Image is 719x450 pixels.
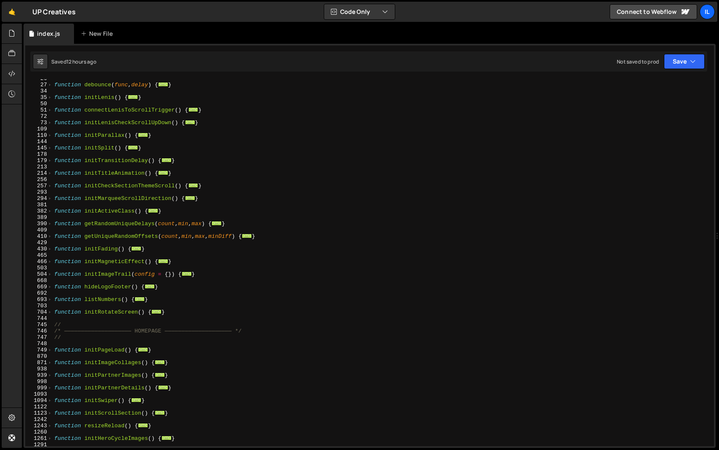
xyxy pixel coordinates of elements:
div: 27 [25,82,53,88]
span: ... [185,120,195,125]
div: 390 [25,221,53,227]
span: ... [138,347,148,352]
div: 12 hours ago [66,58,96,65]
span: ... [148,208,158,213]
div: 999 [25,385,53,391]
div: 381 [25,202,53,208]
div: 389 [25,214,53,221]
div: 669 [25,284,53,290]
div: 1243 [25,423,53,429]
a: 🤙 [2,2,22,22]
div: 145 [25,145,53,151]
div: 109 [25,126,53,132]
span: ... [155,410,165,415]
span: ... [158,82,168,87]
span: ... [161,436,172,440]
div: Saved [51,58,96,65]
span: ... [135,297,145,301]
div: UP Creatives [32,7,76,17]
div: 998 [25,378,53,385]
div: 1094 [25,397,53,404]
div: 746 [25,328,53,334]
span: ... [188,183,198,188]
div: 693 [25,296,53,303]
div: 1122 [25,404,53,410]
div: 703 [25,303,53,309]
div: 144 [25,138,53,145]
span: ... [131,246,141,251]
div: 938 [25,366,53,372]
span: ... [128,95,138,99]
span: ... [158,259,168,264]
div: 294 [25,195,53,202]
span: ... [138,133,148,137]
button: Save [664,54,705,69]
div: 429 [25,240,53,246]
span: ... [131,398,141,402]
button: Code Only [324,4,395,19]
div: 213 [25,164,53,170]
div: New File [81,29,116,38]
div: 382 [25,208,53,214]
div: 939 [25,372,53,378]
div: 692 [25,290,53,296]
div: 409 [25,227,53,233]
div: 1260 [25,429,53,435]
div: 410 [25,233,53,240]
div: 35 [25,94,53,101]
div: 73 [25,120,53,126]
div: 257 [25,183,53,189]
a: Connect to Webflow [610,4,697,19]
div: 256 [25,176,53,183]
span: ... [161,158,172,162]
div: 504 [25,271,53,277]
div: Not saved to prod [617,58,659,65]
span: ... [158,385,168,390]
div: 214 [25,170,53,176]
div: 1123 [25,410,53,416]
div: 1261 [25,435,53,442]
span: ... [182,272,192,276]
div: 747 [25,334,53,341]
span: ... [155,360,165,365]
span: ... [145,284,155,289]
div: 503 [25,265,53,271]
div: 1291 [25,442,53,448]
span: ... [128,145,138,150]
div: 744 [25,315,53,322]
div: 745 [25,322,53,328]
div: 51 [25,107,53,113]
div: 110 [25,132,53,138]
span: ... [155,373,165,377]
div: 72 [25,113,53,120]
div: 430 [25,246,53,252]
div: 870 [25,353,53,359]
div: 178 [25,151,53,157]
div: index.js [37,29,60,38]
span: ... [185,196,195,200]
span: ... [158,170,168,175]
div: 668 [25,277,53,284]
div: 293 [25,189,53,195]
div: 748 [25,341,53,347]
div: 749 [25,347,53,353]
div: 871 [25,359,53,366]
div: 704 [25,309,53,315]
div: 50 [25,101,53,107]
span: ... [151,309,161,314]
span: ... [138,423,148,428]
div: 466 [25,258,53,265]
div: 34 [25,88,53,94]
div: 1242 [25,416,53,423]
span: ... [211,221,222,226]
div: 179 [25,157,53,164]
div: 1093 [25,391,53,397]
span: ... [188,107,198,112]
span: ... [242,234,252,238]
a: Il [700,4,715,19]
div: 465 [25,252,53,258]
